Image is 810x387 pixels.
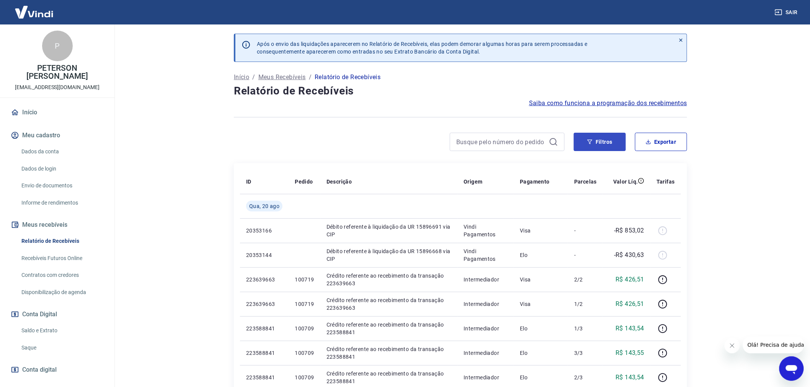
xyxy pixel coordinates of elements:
p: 100709 [295,349,314,357]
p: Visa [520,227,562,234]
iframe: Fechar mensagem [725,338,740,353]
p: ID [246,178,251,185]
p: 20353166 [246,227,283,234]
span: Conta digital [22,364,57,375]
p: 100709 [295,325,314,332]
p: 1/2 [574,300,597,308]
p: Origem [464,178,482,185]
a: Início [9,104,105,121]
p: Débito referente à liquidação da UR 15896691 via CIP [327,223,451,238]
button: Exportar [635,133,687,151]
p: Elo [520,251,562,259]
p: 2/3 [574,374,597,381]
input: Busque pelo número do pedido [456,136,546,148]
p: Pagamento [520,178,550,185]
iframe: Botão para abrir a janela de mensagens [779,356,804,381]
p: Elo [520,325,562,332]
p: 100719 [295,276,314,283]
p: R$ 426,51 [616,299,645,309]
a: Relatório de Recebíveis [18,233,105,249]
a: Início [234,73,249,82]
p: PETERSON [PERSON_NAME] [6,64,108,80]
p: Débito referente à liquidação da UR 15896668 via CIP [327,247,451,263]
p: Crédito referente ao recebimento da transação 223639663 [327,296,451,312]
p: 223588841 [246,325,283,332]
p: 20353144 [246,251,283,259]
p: Crédito referente ao recebimento da transação 223588841 [327,321,451,336]
p: / [309,73,312,82]
p: Intermediador [464,276,508,283]
iframe: Mensagem da empresa [743,337,804,353]
p: Após o envio das liquidações aparecerem no Relatório de Recebíveis, elas podem demorar algumas ho... [257,40,588,55]
a: Disponibilização de agenda [18,285,105,300]
a: Envio de documentos [18,178,105,193]
p: 223639663 [246,300,283,308]
p: Vindi Pagamentos [464,223,508,238]
p: [EMAIL_ADDRESS][DOMAIN_NAME] [15,83,100,91]
p: 223588841 [246,374,283,381]
p: Relatório de Recebíveis [315,73,381,82]
p: Elo [520,374,562,381]
button: Filtros [574,133,626,151]
p: -R$ 430,63 [614,250,644,260]
p: Pedido [295,178,313,185]
p: -R$ 853,02 [614,226,644,235]
a: Conta digital [9,361,105,378]
p: 1/3 [574,325,597,332]
p: 223639663 [246,276,283,283]
a: Informe de rendimentos [18,195,105,211]
p: 223588841 [246,349,283,357]
p: Visa [520,300,562,308]
div: P [42,31,73,61]
img: Vindi [9,0,59,24]
p: R$ 143,55 [616,348,645,358]
p: - [574,251,597,259]
button: Meus recebíveis [9,216,105,233]
p: Descrição [327,178,352,185]
p: Intermediador [464,325,508,332]
a: Saldo e Extrato [18,323,105,338]
h4: Relatório de Recebíveis [234,83,687,99]
p: Crédito referente ao recebimento da transação 223639663 [327,272,451,287]
button: Conta Digital [9,306,105,323]
a: Recebíveis Futuros Online [18,250,105,266]
p: Tarifas [656,178,675,185]
p: Elo [520,349,562,357]
p: 2/2 [574,276,597,283]
a: Contratos com credores [18,267,105,283]
a: Meus Recebíveis [258,73,306,82]
a: Saque [18,340,105,356]
p: Visa [520,276,562,283]
button: Sair [773,5,801,20]
p: - [574,227,597,234]
p: Parcelas [574,178,597,185]
p: R$ 143,54 [616,373,645,382]
a: Dados da conta [18,144,105,159]
p: Crédito referente ao recebimento da transação 223588841 [327,370,451,385]
p: Intermediador [464,300,508,308]
p: Intermediador [464,374,508,381]
span: Olá! Precisa de ajuda? [5,5,64,11]
a: Saiba como funciona a programação dos recebimentos [529,99,687,108]
span: Qua, 20 ago [249,202,279,210]
p: Vindi Pagamentos [464,247,508,263]
p: 100709 [295,374,314,381]
p: R$ 426,51 [616,275,645,284]
p: Crédito referente ao recebimento da transação 223588841 [327,345,451,361]
p: 100719 [295,300,314,308]
p: / [252,73,255,82]
p: R$ 143,54 [616,324,645,333]
button: Meu cadastro [9,127,105,144]
p: 3/3 [574,349,597,357]
p: Valor Líq. [613,178,638,185]
a: Dados de login [18,161,105,177]
p: Intermediador [464,349,508,357]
